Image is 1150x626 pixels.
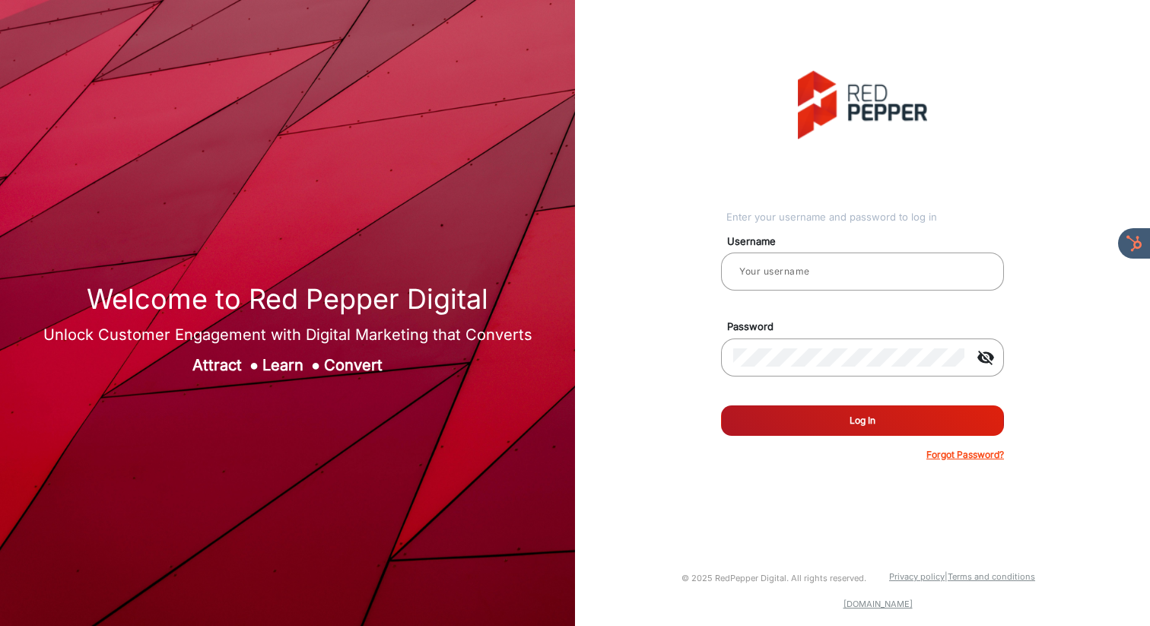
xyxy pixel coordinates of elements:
a: Terms and conditions [948,571,1035,582]
input: Your username [733,262,992,281]
a: Privacy policy [889,571,945,582]
mat-label: Username [716,234,1021,249]
small: © 2025 RedPepper Digital. All rights reserved. [681,573,866,583]
h1: Welcome to Red Pepper Digital [43,283,532,316]
div: Enter your username and password to log in [726,210,1004,225]
span: ● [311,356,320,374]
p: Forgot Password? [926,448,1004,462]
img: vmg-logo [798,71,927,139]
button: Log In [721,405,1004,436]
span: ● [249,356,259,374]
mat-icon: visibility_off [967,348,1004,367]
div: Unlock Customer Engagement with Digital Marketing that Converts [43,323,532,346]
a: [DOMAIN_NAME] [843,599,913,609]
a: | [945,571,948,582]
mat-label: Password [716,319,1021,335]
div: Attract Learn Convert [43,354,532,377]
